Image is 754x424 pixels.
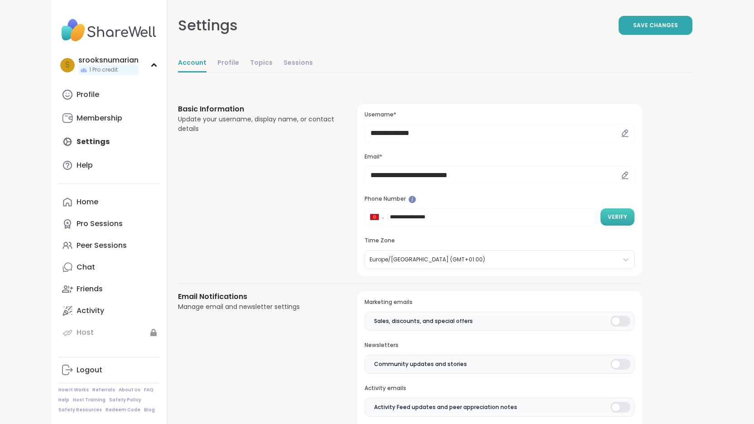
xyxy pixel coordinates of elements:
a: Account [178,54,207,72]
div: Profile [77,90,99,100]
div: Activity [77,306,104,316]
h3: Phone Number [365,195,634,203]
div: Update your username, display name, or contact details [178,115,336,134]
h3: Email* [365,153,634,161]
a: Redeem Code [106,407,140,413]
span: Verify [608,213,627,221]
div: Peer Sessions [77,241,127,251]
a: Friends [58,278,159,300]
div: Manage email and newsletter settings [178,302,336,312]
button: Save Changes [619,16,692,35]
div: Friends [77,284,103,294]
a: Host Training [73,397,106,403]
a: Logout [58,359,159,381]
a: Host [58,322,159,343]
span: Community updates and stories [374,360,467,368]
a: Blog [144,407,155,413]
h3: Activity emails [365,385,634,392]
span: Save Changes [633,21,678,29]
a: Topics [250,54,273,72]
div: Membership [77,113,122,123]
div: Help [77,160,93,170]
a: Chat [58,256,159,278]
a: About Us [119,387,140,393]
span: Sales, discounts, and special offers [374,317,473,325]
span: 1 Pro credit [89,66,118,74]
button: Verify [600,208,634,226]
a: Peer Sessions [58,235,159,256]
iframe: Spotlight [408,196,416,203]
a: Activity [58,300,159,322]
a: Home [58,191,159,213]
div: Host [77,328,94,337]
span: s [65,59,70,71]
h3: Basic Information [178,104,336,115]
a: Pro Sessions [58,213,159,235]
h3: Username* [365,111,634,119]
div: srooksnumarian [78,55,139,65]
a: How It Works [58,387,89,393]
a: Help [58,154,159,176]
a: FAQ [144,387,154,393]
div: Pro Sessions [77,219,123,229]
a: Profile [217,54,239,72]
a: Safety Policy [109,397,141,403]
a: Referrals [92,387,115,393]
a: Membership [58,107,159,129]
img: ShareWell Nav Logo [58,14,159,46]
div: Home [77,197,98,207]
a: Help [58,397,69,403]
span: Activity Feed updates and peer appreciation notes [374,403,517,411]
a: Safety Resources [58,407,102,413]
h3: Marketing emails [365,299,634,306]
h3: Email Notifications [178,291,336,302]
div: Logout [77,365,102,375]
div: Chat [77,262,95,272]
h3: Newsletters [365,342,634,349]
h3: Time Zone [365,237,634,245]
a: Profile [58,84,159,106]
a: Sessions [283,54,313,72]
div: Settings [178,14,238,36]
